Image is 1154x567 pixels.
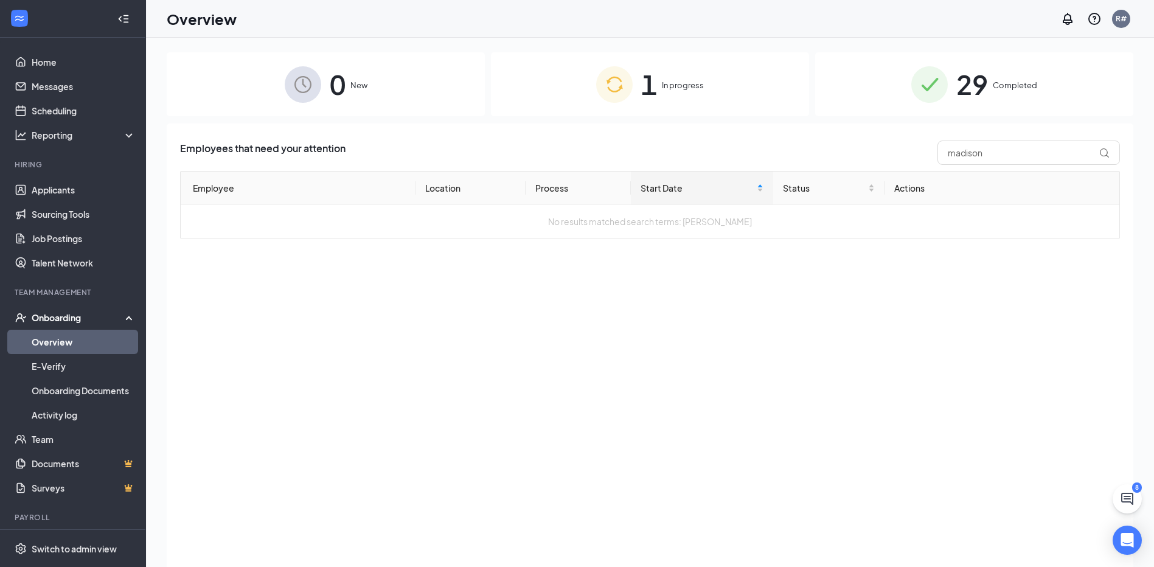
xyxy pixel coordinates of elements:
[15,543,27,555] svg: Settings
[180,141,346,165] span: Employees that need your attention
[415,172,526,205] th: Location
[32,178,136,202] a: Applicants
[32,476,136,500] a: SurveysCrown
[15,129,27,141] svg: Analysis
[350,79,367,91] span: New
[783,181,866,195] span: Status
[526,172,631,205] th: Process
[1120,492,1135,506] svg: ChatActive
[1132,482,1142,493] div: 8
[32,330,136,354] a: Overview
[937,141,1120,165] input: Search by Name, Job Posting, or Process
[181,172,415,205] th: Employee
[32,311,125,324] div: Onboarding
[1113,484,1142,513] button: ChatActive
[117,13,130,25] svg: Collapse
[13,12,26,24] svg: WorkstreamLogo
[330,63,346,105] span: 0
[773,172,885,205] th: Status
[956,63,988,105] span: 29
[32,99,136,123] a: Scheduling
[32,202,136,226] a: Sourcing Tools
[32,451,136,476] a: DocumentsCrown
[885,172,1119,205] th: Actions
[15,159,133,170] div: Hiring
[641,63,657,105] span: 1
[1113,526,1142,555] div: Open Intercom Messenger
[32,251,136,275] a: Talent Network
[32,226,136,251] a: Job Postings
[32,378,136,403] a: Onboarding Documents
[167,9,237,29] h1: Overview
[32,129,136,141] div: Reporting
[15,311,27,324] svg: UserCheck
[15,287,133,297] div: Team Management
[641,181,754,195] span: Start Date
[1116,13,1127,24] div: R#
[32,50,136,74] a: Home
[662,79,704,91] span: In progress
[993,79,1037,91] span: Completed
[32,427,136,451] a: Team
[32,354,136,378] a: E-Verify
[32,543,117,555] div: Switch to admin view
[32,403,136,427] a: Activity log
[15,512,133,523] div: Payroll
[1087,12,1102,26] svg: QuestionInfo
[32,74,136,99] a: Messages
[181,205,1119,238] td: No results matched search terms: [PERSON_NAME]
[1060,12,1075,26] svg: Notifications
